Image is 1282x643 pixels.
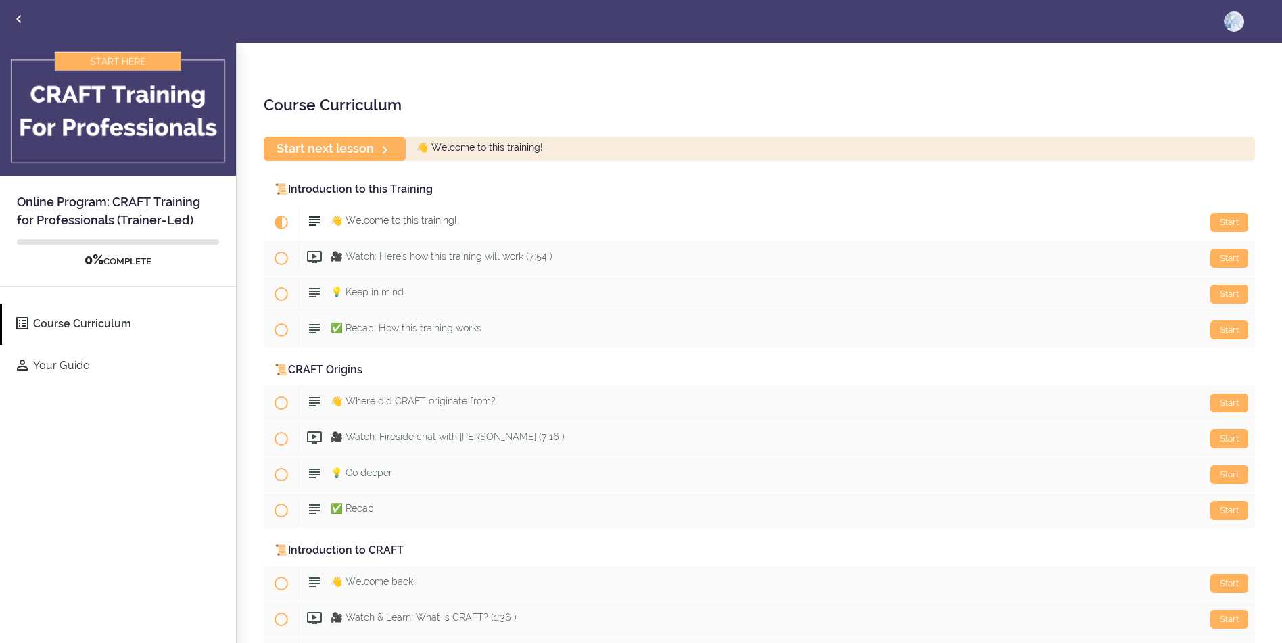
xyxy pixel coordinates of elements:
[2,304,236,345] a: Course Curriculum
[1210,394,1248,412] div: Start
[264,355,1255,385] div: 📜CRAFT Origins
[331,323,481,333] span: ✅ Recap: How this training works
[1210,610,1248,629] div: Start
[1210,285,1248,304] div: Start
[264,174,1255,205] div: 📜Introduction to this Training
[264,93,1255,116] h2: Course Curriculum
[1210,465,1248,484] div: Start
[1210,213,1248,232] div: Start
[264,385,1255,421] a: Start 👋 Where did CRAFT originate from?
[264,312,1255,348] a: Start ✅ Recap: How this training works
[11,11,27,27] svg: Back to courses
[85,252,103,268] span: 0%
[331,576,415,587] span: 👋 Welcome back!
[331,396,496,406] span: 👋 Where did CRAFT originate from?
[331,287,404,297] span: 💡 Keep in mind
[331,215,456,226] span: 👋 Welcome to this training!
[264,241,1255,276] a: Start 🎥 Watch: Here's how this training will work (7:54 )
[264,205,1255,240] a: Current item Start 👋 Welcome to this training!
[331,431,565,442] span: 🎥 Watch: Fireside chat with [PERSON_NAME] (7:16 )
[264,137,406,160] a: Start next lesson
[1210,501,1248,520] div: Start
[331,612,517,623] span: 🎥 Watch & Learn: What Is CRAFT? (1:36 )
[264,421,1255,456] a: Start 🎥 Watch: Fireside chat with [PERSON_NAME] (7:16 )
[1,1,37,41] a: Back to courses
[417,143,542,153] span: 👋 Welcome to this training!
[331,251,552,262] span: 🎥 Watch: Here's how this training will work (7:54 )
[331,467,392,478] span: 💡 Go deeper
[1210,429,1248,448] div: Start
[1210,574,1248,593] div: Start
[264,277,1255,312] a: Start 💡 Keep in mind
[1224,11,1244,32] img: mfmorphew@red-rock.com
[264,535,1255,566] div: 📜Introduction to CRAFT
[1210,249,1248,268] div: Start
[17,252,219,269] div: COMPLETE
[264,493,1255,528] a: Start ✅ Recap
[264,602,1255,637] a: Start 🎥 Watch & Learn: What Is CRAFT? (1:36 )
[2,346,236,387] a: Your Guide
[1210,320,1248,339] div: Start
[331,503,374,514] span: ✅ Recap
[264,205,299,240] span: Current item
[264,566,1255,601] a: Start 👋 Welcome back!
[264,457,1255,492] a: Start 💡 Go deeper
